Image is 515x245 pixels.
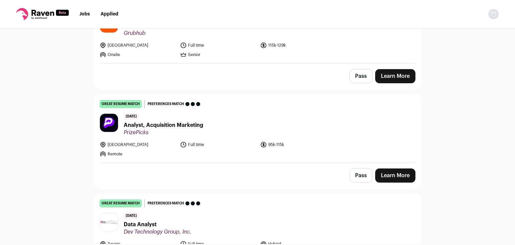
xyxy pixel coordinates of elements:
[79,12,90,16] a: Jobs
[100,151,176,157] li: Remote
[180,42,256,49] li: Full time
[148,200,184,207] span: Preferences match
[100,199,142,207] div: great resume match
[180,141,256,148] li: Full time
[260,42,337,49] li: 115k-129k
[148,101,184,107] span: Preferences match
[124,30,185,37] span: Grubhub
[100,100,142,108] div: great resume match
[100,220,118,224] img: ed2db6544fe56a84bfd27bf20ca96b1c3b122ad5138db822fd1bccc900010908.jpg
[488,9,499,19] button: Open dropdown
[124,113,139,120] span: [DATE]
[260,141,337,148] li: 95k-115k
[124,229,191,235] span: Dev Technology Group, Inc.
[180,51,256,58] li: Senior
[101,12,118,16] a: Applied
[349,168,373,183] button: Pass
[124,213,139,219] span: [DATE]
[100,42,176,49] li: [GEOGRAPHIC_DATA]
[375,69,415,83] a: Learn More
[124,129,203,136] span: PrizePicks
[100,114,118,132] img: 8f33a2b1c4e5a69f89b73dcf7fd20e44321a4be18b7d76caf0e8d27e6b03bd4c.jpg
[349,69,373,83] button: Pass
[375,168,415,183] a: Learn More
[94,95,421,163] a: great resume match Preferences match [DATE] Analyst, Acquisition Marketing PrizePicks [GEOGRAPHIC...
[124,220,191,229] span: Data Analyst
[488,9,499,19] img: nopic.png
[100,51,176,58] li: Onsite
[124,121,203,129] span: Analyst, Acquisition Marketing
[100,141,176,148] li: [GEOGRAPHIC_DATA]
